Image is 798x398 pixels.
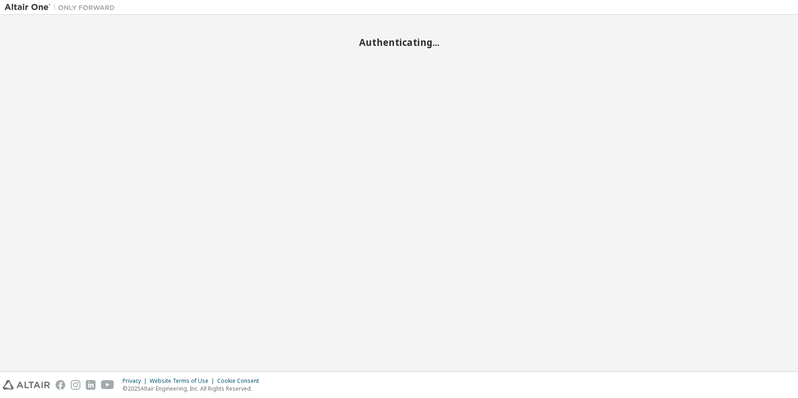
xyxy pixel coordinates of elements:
[5,36,793,48] h2: Authenticating...
[71,380,80,390] img: instagram.svg
[123,385,264,392] p: © 2025 Altair Engineering, Inc. All Rights Reserved.
[150,377,217,385] div: Website Terms of Use
[56,380,65,390] img: facebook.svg
[101,380,114,390] img: youtube.svg
[5,3,119,12] img: Altair One
[3,380,50,390] img: altair_logo.svg
[86,380,96,390] img: linkedin.svg
[217,377,264,385] div: Cookie Consent
[123,377,150,385] div: Privacy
